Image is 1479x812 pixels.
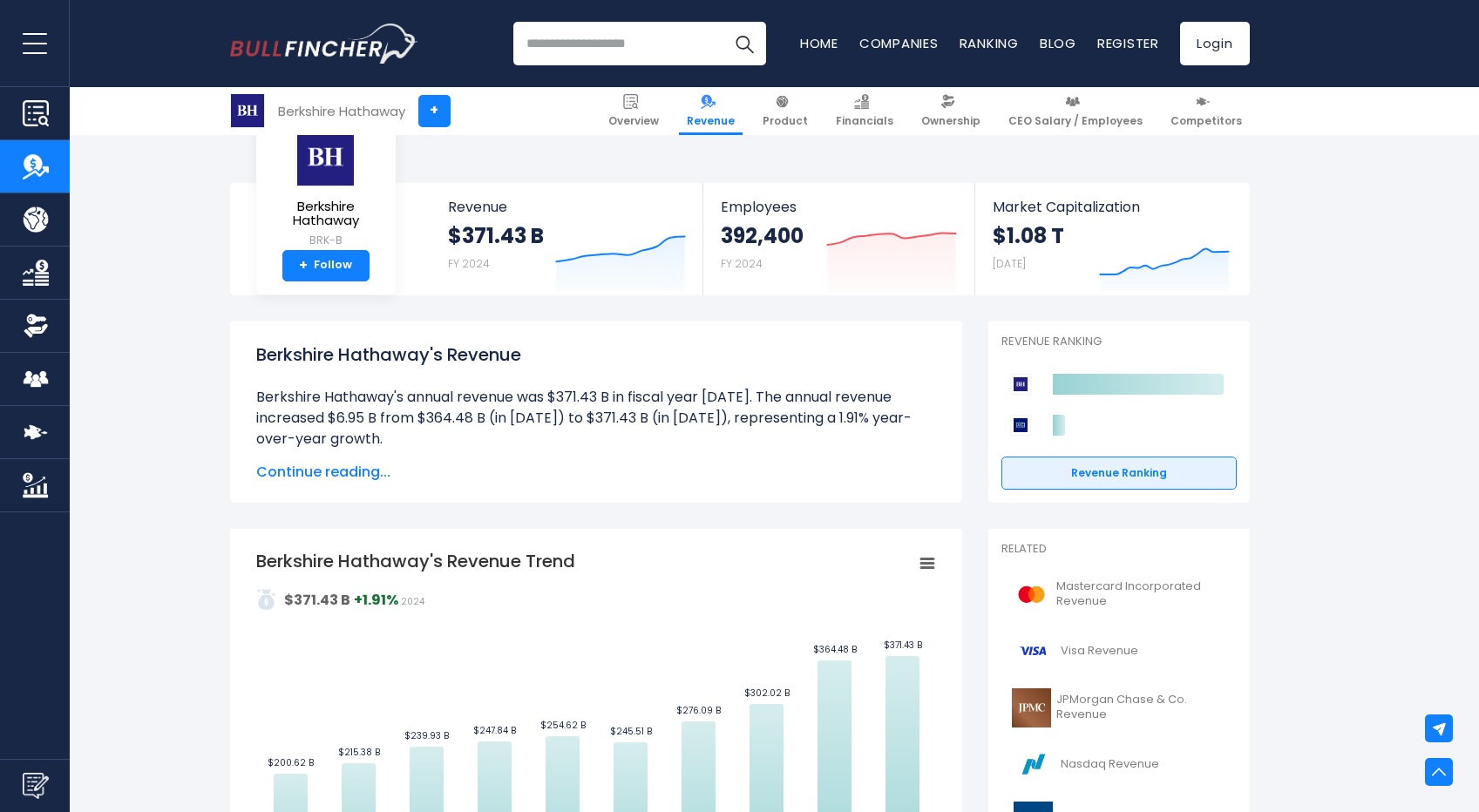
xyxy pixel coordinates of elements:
[269,127,383,250] a: Berkshire Hathaway BRK-B
[975,183,1247,295] a: Market Capitalization $1.08 T [DATE]
[676,704,721,717] text: $276.09 B
[743,687,789,700] text: $302.02 B
[1001,571,1237,619] a: Mastercard Incorporated Revenue
[763,114,808,128] span: Product
[993,222,1064,249] strong: $1.08 T
[448,256,490,271] small: FY 2024
[1001,684,1237,732] a: JPMorgan Chase & Co. Revenue
[231,94,264,127] img: BRK-B logo
[1001,87,1150,135] a: CEO Salary / Employees
[256,549,575,573] tspan: Berkshire Hathaway's Revenue Trend
[448,222,544,249] strong: $371.43 B
[993,199,1230,215] span: Market Capitalization
[859,34,939,52] a: Companies
[723,22,766,65] button: Search
[299,258,308,274] strong: +
[404,729,449,742] text: $239.93 B
[256,462,936,483] span: Continue reading...
[703,183,974,295] a: Employees 392,400 FY 2024
[256,589,277,610] img: addasd
[431,183,703,295] a: Revenue $371.43 B FY 2024
[278,101,405,121] div: Berkshire Hathaway
[960,34,1019,52] a: Ranking
[1001,335,1237,349] p: Revenue Ranking
[687,114,735,128] span: Revenue
[1180,22,1250,65] a: Login
[284,590,350,610] strong: $371.43 B
[448,199,686,215] span: Revenue
[721,199,957,215] span: Employees
[721,222,804,249] strong: 392,400
[268,756,314,769] text: $200.62 B
[1012,632,1055,671] img: V logo
[270,200,382,228] span: Berkshire Hathaway
[295,128,356,186] img: BRK-B logo
[354,590,398,610] strong: +1.91%
[1001,741,1237,788] a: Nasdaq Revenue
[230,24,418,64] img: Bullfincher logo
[1012,745,1055,784] img: NDAQ logo
[755,87,816,135] a: Product
[539,719,585,732] text: $254.62 B
[1012,688,1052,727] img: JPM logo
[883,639,921,652] text: $371.43 B
[608,114,659,128] span: Overview
[600,87,667,135] a: Overview
[1040,34,1076,52] a: Blog
[270,233,382,248] small: BRK-B
[1163,87,1250,135] a: Competitors
[282,250,370,281] a: +Follow
[1012,575,1051,614] img: MA logo
[921,114,980,128] span: Ownership
[473,724,516,737] text: $247.84 B
[401,595,424,608] span: 2024
[418,95,451,127] a: +
[230,24,417,64] a: Go to homepage
[337,746,379,759] text: $215.38 B
[721,256,763,271] small: FY 2024
[256,342,936,368] h1: Berkshire Hathaway's Revenue
[1010,415,1031,436] img: American International Group competitors logo
[256,387,936,450] li: Berkshire Hathaway's annual revenue was $371.43 B in fiscal year [DATE]. The annual revenue incre...
[1001,542,1237,557] p: Related
[679,87,743,135] a: Revenue
[609,725,651,738] text: $245.51 B
[812,643,856,656] text: $364.48 B
[993,256,1026,271] small: [DATE]
[1170,114,1242,128] span: Competitors
[836,114,893,128] span: Financials
[800,34,838,52] a: Home
[1097,34,1159,52] a: Register
[1001,457,1237,490] a: Revenue Ranking
[828,87,901,135] a: Financials
[1001,627,1237,675] a: Visa Revenue
[1008,114,1143,128] span: CEO Salary / Employees
[913,87,988,135] a: Ownership
[23,313,49,339] img: Ownership
[1010,374,1031,395] img: Berkshire Hathaway competitors logo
